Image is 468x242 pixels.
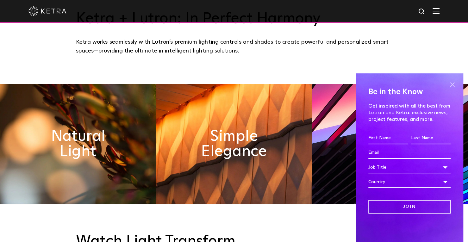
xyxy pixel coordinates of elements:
[312,84,468,204] img: flexible_timeless_ketra
[368,86,451,98] h4: Be in the Know
[433,8,440,14] img: Hamburger%20Nav.svg
[368,103,451,122] p: Get inspired with all the best from Lutron and Ketra: exclusive news, project features, and more.
[368,176,451,188] div: Country
[351,129,429,159] h2: Flexible & Timeless
[39,129,117,159] h2: Natural Light
[76,38,392,56] div: Ketra works seamlessly with Lutron’s premium lighting controls and shades to create powerful and ...
[28,6,66,16] img: ketra-logo-2019-white
[195,129,273,159] h2: Simple Elegance
[411,132,451,144] input: Last Name
[368,147,451,159] input: Email
[418,8,426,16] img: search icon
[156,84,312,204] img: simple_elegance
[368,200,451,214] input: Join
[368,161,451,173] div: Job Title
[368,132,408,144] input: First Name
